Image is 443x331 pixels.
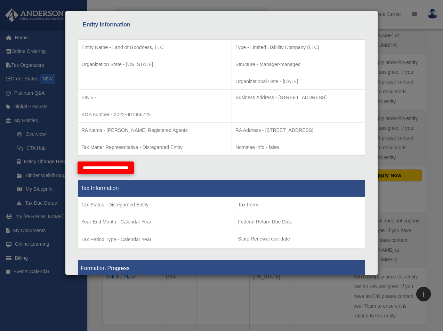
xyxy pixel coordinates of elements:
[83,20,360,30] div: Entity Information
[81,126,228,135] p: RA Name - [PERSON_NAME] Registered Agents
[81,60,228,69] p: Organization State - [US_STATE]
[235,126,362,135] p: RA Address - [STREET_ADDRESS]
[81,143,228,152] p: Tax Matter Representative - Disregarded Entity
[81,43,228,52] p: Entity Name - Land of Goodness, LLC
[235,60,362,69] p: Structure - Manager-managed
[81,218,231,226] p: Year End Month - Calendar Year
[238,235,362,243] p: State Renewal due date -
[81,200,231,209] p: Tax Status - Disregarded Entity
[78,197,234,248] td: Tax Period Type - Calendar Year
[235,43,362,52] p: Type - Limited Liability Company (LLC)
[81,110,228,119] p: SOS number - 2022-001066725
[235,93,362,102] p: Business Address - [STREET_ADDRESS]
[78,180,365,197] th: Tax Information
[78,260,365,277] th: Formation Progress
[238,218,362,226] p: Federal Return Due Date -
[235,77,362,86] p: Organizational Date - [DATE]
[238,200,362,209] p: Tax Form -
[81,93,228,102] p: EIN # -
[235,143,362,152] p: Nominee Info - false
